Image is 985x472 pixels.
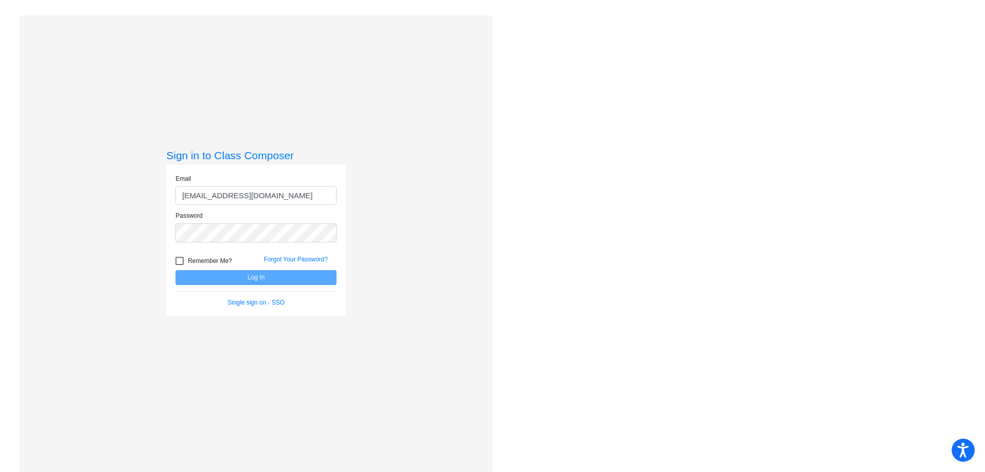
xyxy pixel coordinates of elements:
a: Single sign on - SSO [228,299,285,306]
button: Log In [175,270,337,285]
span: Remember Me? [188,255,232,267]
label: Email [175,174,191,183]
label: Password [175,211,203,220]
a: Forgot Your Password? [264,256,328,263]
h3: Sign in to Class Composer [166,149,346,162]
